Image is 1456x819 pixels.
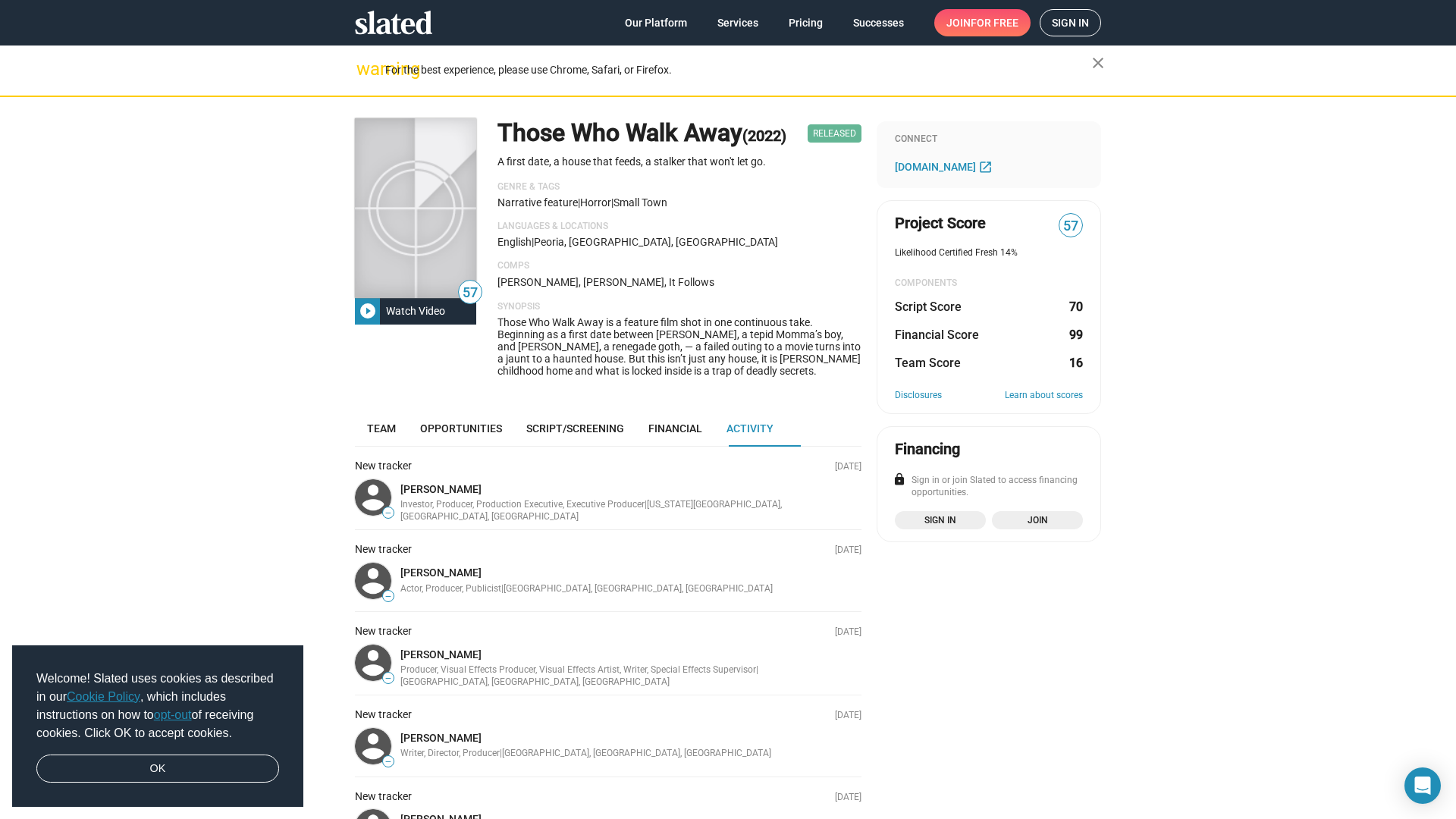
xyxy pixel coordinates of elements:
div: New tracker [355,542,797,557]
span: Script/Screening [526,422,624,435]
span: Successes [853,9,904,36]
span: small town [613,196,667,209]
span: Released [808,124,861,143]
span: Financial [648,422,702,435]
div: Writer, Director, Producer | [GEOGRAPHIC_DATA], [GEOGRAPHIC_DATA], [GEOGRAPHIC_DATA] [400,748,797,760]
mat-icon: open_in_new [978,159,993,174]
dd: 99 [1068,327,1083,343]
p: [DATE] [835,461,861,473]
span: | [611,196,613,209]
a: Script/Screening [514,410,636,447]
a: Services [705,9,770,36]
a: Sign in [895,511,986,529]
a: Cookie Policy [67,690,140,703]
a: [PERSON_NAME] [400,648,482,661]
p: [DATE] [835,710,861,722]
p: Languages & Locations [497,221,861,233]
a: Activity [714,410,786,447]
a: Financial [636,410,714,447]
a: opt-out [154,708,192,721]
span: Project Score [895,213,986,234]
a: Team [355,410,408,447]
span: Our Platform [625,9,687,36]
span: Welcome! Slated uses cookies as described in our , which includes instructions on how to of recei... [36,670,279,742]
span: Horror [580,196,611,209]
span: Join [1001,513,1074,528]
a: Opportunities [408,410,514,447]
p: Synopsis [497,301,861,313]
a: Successes [841,9,916,36]
span: Activity [726,422,773,435]
dt: Team Score [895,355,961,371]
mat-icon: play_circle_filled [359,302,377,320]
dd: 70 [1068,299,1083,315]
dt: Financial Score [895,327,979,343]
button: Watch Video [355,297,476,325]
span: English [497,236,532,248]
div: Watch Video [380,297,451,325]
p: [DATE] [835,626,861,639]
mat-icon: close [1089,54,1107,72]
span: Sign in [904,513,977,528]
span: Sign in [1052,10,1089,36]
span: — [383,592,394,601]
span: Team [367,422,396,435]
div: Financing [895,439,960,460]
div: Investor, Producer, Production Executive, Executive Producer | [US_STATE][GEOGRAPHIC_DATA], [GEOG... [400,499,797,523]
a: [DOMAIN_NAME] [895,158,996,176]
span: for free [971,9,1018,36]
div: Likelihood Certified Fresh 14% [895,247,1083,259]
div: COMPONENTS [895,278,1083,290]
span: | [578,196,580,209]
span: | [532,236,534,248]
a: Our Platform [613,9,699,36]
span: — [383,509,394,517]
p: [DATE] [835,792,861,804]
span: Narrative feature [497,196,578,209]
span: Opportunities [420,422,502,435]
mat-icon: warning [356,60,375,78]
dt: Script Score [895,299,962,315]
span: Services [717,9,758,36]
a: Sign in [1040,9,1101,36]
a: [PERSON_NAME] [400,483,482,495]
div: New tracker [355,708,797,722]
a: Disclosures [895,390,942,402]
p: Genre & Tags [497,181,861,193]
div: New tracker [355,459,797,473]
span: [DOMAIN_NAME] [895,161,976,173]
div: New tracker [355,624,797,639]
a: Join [992,511,1083,529]
span: 57 [1059,216,1082,237]
a: [PERSON_NAME] [400,566,482,579]
p: Comps [497,260,861,272]
p: A first date, a house that feeds, a stalker that won't let go. [497,155,861,169]
a: dismiss cookie message [36,755,279,783]
div: Sign in or join Slated to access financing opportunities. [895,475,1083,499]
div: Producer, Visual Effects Producer, Visual Effects Artist, Writer, Special Effects Supervisor | [G... [400,664,797,689]
p: [PERSON_NAME], [PERSON_NAME], It Follows [497,275,861,290]
span: — [383,758,394,766]
div: cookieconsent [12,645,303,808]
span: Pricing [789,9,823,36]
span: Peoria, [GEOGRAPHIC_DATA], [GEOGRAPHIC_DATA] [534,236,778,248]
span: Those Who Walk Away is a feature film shot in one continuous take. Beginning as a first date betw... [497,316,861,377]
p: [DATE] [835,544,861,557]
span: — [383,674,394,682]
mat-icon: lock [893,472,906,486]
div: Connect [895,133,1083,146]
div: For the best experience, please use Chrome, Safari, or Firefox. [385,60,1092,80]
a: Joinfor free [934,9,1031,36]
dd: 16 [1068,355,1083,371]
div: Open Intercom Messenger [1404,767,1441,804]
a: [PERSON_NAME] [400,732,482,744]
a: Pricing [777,9,835,36]
div: Actor, Producer, Publicist | [GEOGRAPHIC_DATA], [GEOGRAPHIC_DATA], [GEOGRAPHIC_DATA] [400,583,797,595]
span: Join [946,9,1018,36]
div: New tracker [355,789,797,804]
a: Learn about scores [1005,390,1083,402]
span: (2022) [742,127,786,145]
span: 57 [459,283,482,303]
h1: Those Who Walk Away [497,117,786,149]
